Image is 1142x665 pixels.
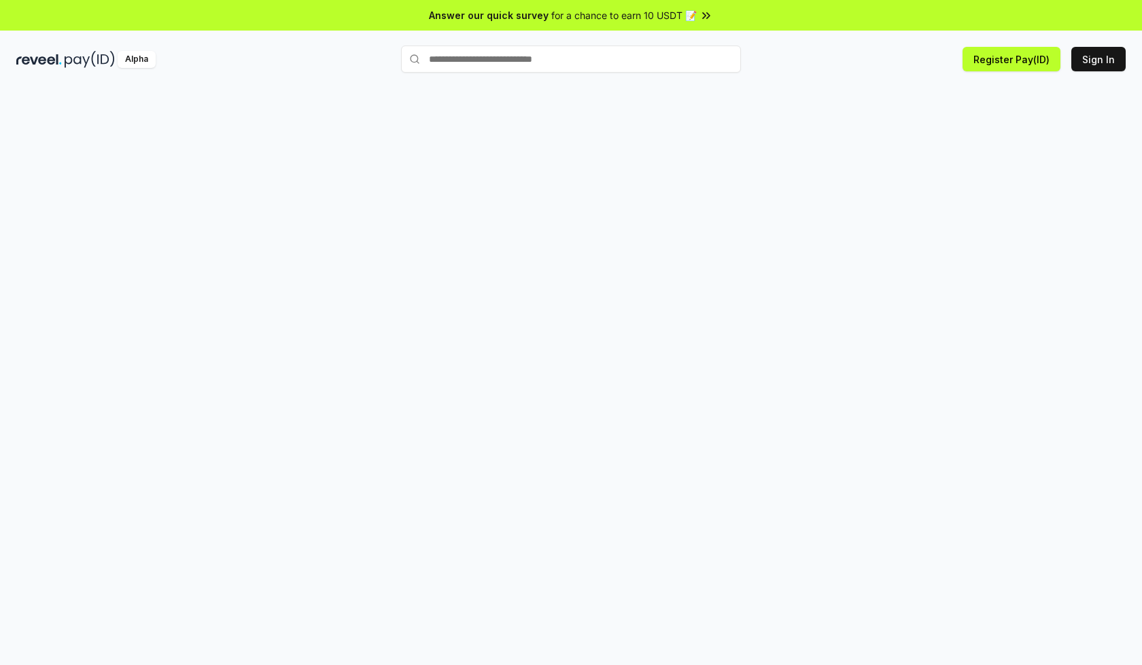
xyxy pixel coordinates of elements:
[118,51,156,68] div: Alpha
[1071,47,1126,71] button: Sign In
[65,51,115,68] img: pay_id
[16,51,62,68] img: reveel_dark
[551,8,697,22] span: for a chance to earn 10 USDT 📝
[429,8,549,22] span: Answer our quick survey
[963,47,1060,71] button: Register Pay(ID)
